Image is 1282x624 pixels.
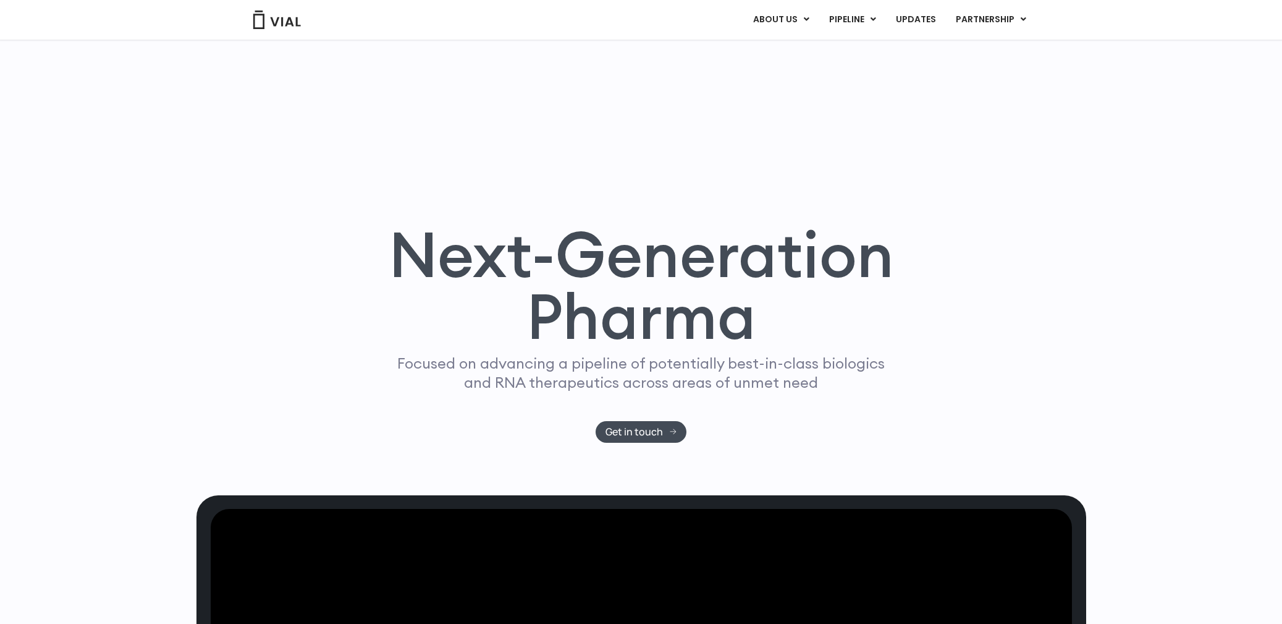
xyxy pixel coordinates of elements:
[596,421,686,443] a: Get in touch
[374,223,909,348] h1: Next-Generation Pharma
[605,427,663,437] span: Get in touch
[886,9,945,30] a: UPDATES
[946,9,1036,30] a: PARTNERSHIPMenu Toggle
[743,9,819,30] a: ABOUT USMenu Toggle
[252,11,302,29] img: Vial Logo
[392,354,890,392] p: Focused on advancing a pipeline of potentially best-in-class biologics and RNA therapeutics acros...
[819,9,885,30] a: PIPELINEMenu Toggle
